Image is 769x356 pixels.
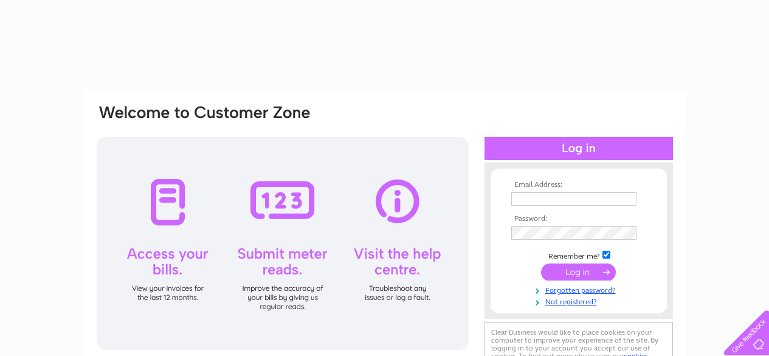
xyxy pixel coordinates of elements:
a: Forgotten password? [511,284,649,295]
th: Password: [508,215,649,223]
td: Remember me? [508,249,649,261]
th: Email Address: [508,181,649,189]
a: Not registered? [511,295,649,307]
input: Submit [541,264,616,281]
